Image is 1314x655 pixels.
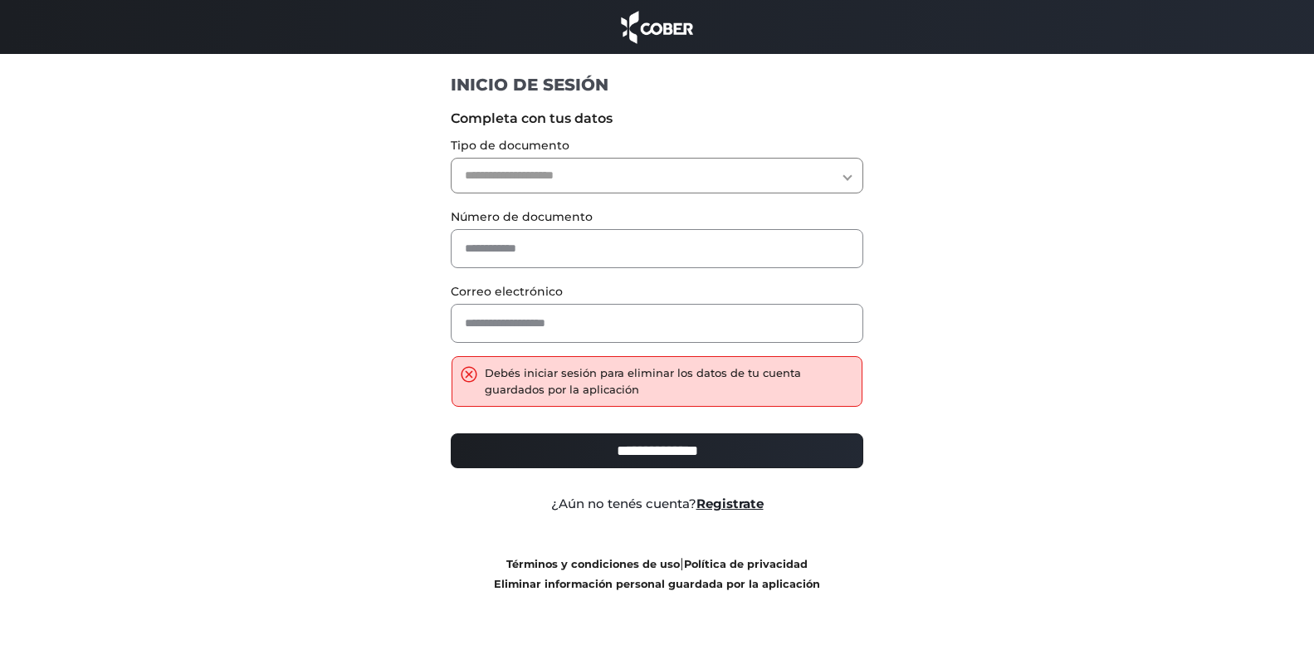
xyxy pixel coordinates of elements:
[451,283,863,301] label: Correo electrónico
[451,74,863,95] h1: INICIO DE SESIÓN
[438,554,876,594] div: |
[451,137,863,154] label: Tipo de documento
[438,495,876,514] div: ¿Aún no tenés cuenta?
[451,208,863,226] label: Número de documento
[451,109,863,129] label: Completa con tus datos
[485,365,853,398] div: Debés iniciar sesión para eliminar los datos de tu cuenta guardados por la aplicación
[617,8,698,46] img: cober_marca.png
[696,496,764,511] a: Registrate
[494,578,820,590] a: Eliminar información personal guardada por la aplicación
[684,558,808,570] a: Política de privacidad
[506,558,680,570] a: Términos y condiciones de uso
